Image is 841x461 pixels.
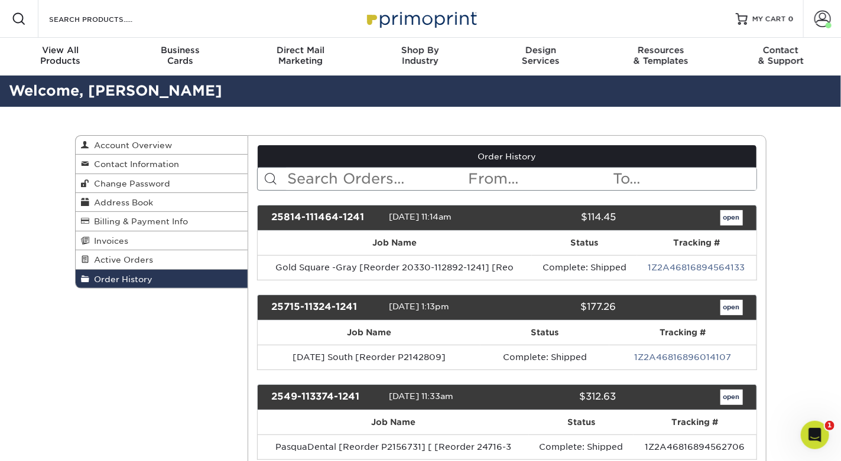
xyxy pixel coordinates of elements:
span: Billing & Payment Info [90,217,189,226]
th: Job Name [258,231,532,255]
a: Billing & Payment Info [76,212,248,231]
span: Contact [721,45,841,55]
input: From... [467,168,612,190]
a: Direct MailMarketing [241,38,361,76]
th: Job Name [258,321,480,345]
td: Complete: Shipped [532,255,637,280]
span: Order History [90,274,153,284]
td: PasquaDental [Reorder P2156731] [ [Reorder 24716-3 [258,434,529,459]
a: Contact Information [76,155,248,174]
a: Shop ByIndustry [361,38,480,76]
span: MY CART [752,14,786,24]
div: 25814-111464-1241 [262,210,389,225]
a: open [720,210,743,225]
span: Design [480,45,600,55]
input: To... [612,168,756,190]
a: Active Orders [76,250,248,269]
a: Order History [258,145,756,168]
a: open [720,300,743,315]
a: 1Z2A46816894564133 [648,263,745,272]
input: Search Orders... [286,168,467,190]
span: Contact Information [90,159,180,169]
div: 25715-11324-1241 [262,300,389,315]
div: $312.63 [498,390,625,405]
div: Marketing [241,45,361,66]
a: Contact& Support [721,38,841,76]
span: Invoices [90,236,129,246]
span: Business [120,45,240,55]
th: Tracking # [634,410,756,434]
iframe: Intercom live chat [801,421,829,449]
a: open [720,390,743,405]
th: Job Name [258,410,529,434]
span: Resources [600,45,720,55]
input: SEARCH PRODUCTS..... [48,12,163,26]
span: Address Book [90,198,154,207]
td: 1Z2A46816894562706 [634,434,756,459]
a: BusinessCards [120,38,240,76]
th: Status [480,321,610,345]
th: Status [532,231,637,255]
div: $177.26 [498,300,625,315]
span: [DATE] 1:13pm [389,302,449,311]
td: Complete: Shipped [480,345,610,370]
a: DesignServices [480,38,600,76]
span: [DATE] 11:14am [389,212,452,221]
a: Resources& Templates [600,38,720,76]
div: $114.45 [498,210,625,225]
a: Order History [76,270,248,288]
a: 1Z2A46816896014107 [634,352,731,362]
td: Gold Square -Gray [Reorder 20330-112892-1241] [Reo [258,255,532,280]
td: Complete: Shipped [529,434,634,459]
div: Services [480,45,600,66]
span: Direct Mail [241,45,361,55]
td: [DATE] South [Reorder P2142809] [258,345,480,370]
span: [DATE] 11:33am [389,391,453,401]
span: Active Orders [90,255,154,264]
th: Status [529,410,634,434]
a: Invoices [76,231,248,250]
div: & Templates [600,45,720,66]
span: 1 [825,421,834,430]
span: Change Password [90,179,171,188]
span: Account Overview [90,140,173,150]
a: Address Book [76,193,248,212]
th: Tracking # [609,321,756,345]
a: Change Password [76,174,248,193]
th: Tracking # [637,231,756,255]
div: Cards [120,45,240,66]
div: 2549-113374-1241 [262,390,389,405]
a: Account Overview [76,136,248,155]
div: & Support [721,45,841,66]
img: Primoprint [362,6,480,31]
div: Industry [361,45,480,66]
span: Shop By [361,45,480,55]
span: 0 [788,15,794,23]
